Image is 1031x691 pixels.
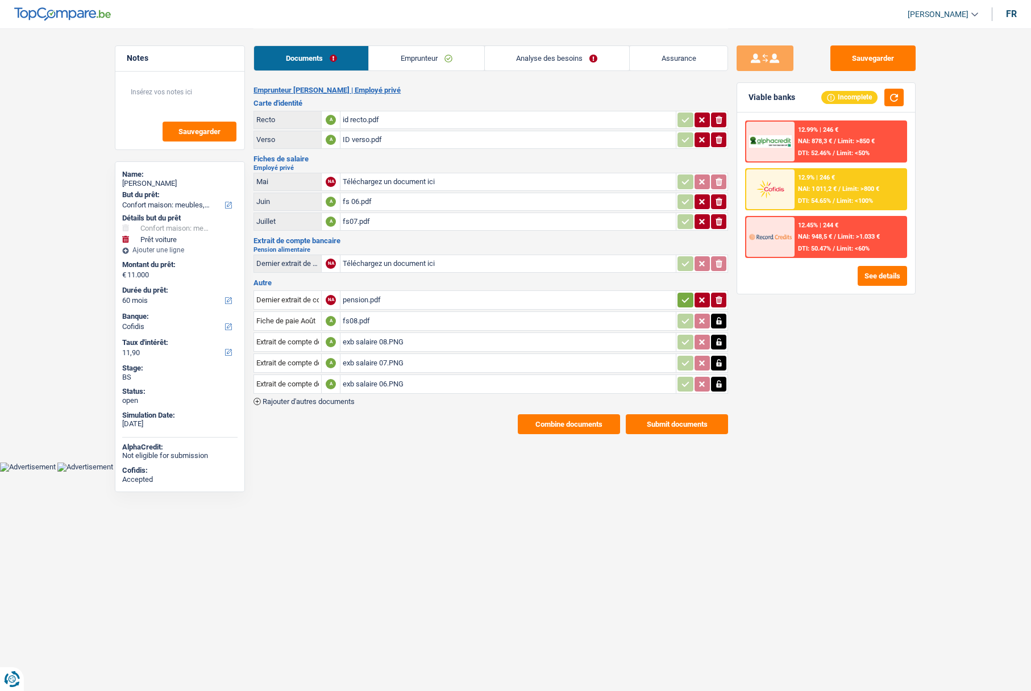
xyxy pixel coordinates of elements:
span: Limit: <100% [837,197,873,205]
label: Taux d'intérêt: [122,338,235,347]
div: 12.45% | 244 € [798,222,838,229]
div: A [326,379,336,389]
div: Stage: [122,364,238,373]
div: Juin [256,197,319,206]
div: Recto [256,115,319,124]
img: Advertisement [57,463,113,472]
h3: Carte d'identité [253,99,728,107]
a: [PERSON_NAME] [899,5,978,24]
button: Sauvegarder [163,122,236,141]
span: / [833,245,835,252]
span: DTI: 50.47% [798,245,831,252]
div: exb salaire 08.PNG [343,334,674,351]
div: Name: [122,170,238,179]
div: pension.pdf [343,292,674,309]
div: Incomplete [821,91,878,103]
span: NAI: 1 011,2 € [798,185,837,193]
label: Durée du prêt: [122,286,235,295]
div: 12.99% | 246 € [798,126,838,134]
div: fr [1006,9,1017,19]
img: Record Credits [749,226,791,247]
label: But du prêt: [122,190,235,199]
span: Limit: >850 € [838,138,875,145]
div: AlphaCredit: [122,443,238,452]
span: NAI: 878,3 € [798,138,832,145]
a: Documents [254,46,368,70]
div: fs 06.pdf [343,193,674,210]
div: Détails but du prêt [122,214,238,223]
span: / [834,138,836,145]
span: / [833,149,835,157]
h2: Emprunteur [PERSON_NAME] | Employé privé [253,86,728,95]
div: Dernier extrait de compte pour la pension alimentaire [256,259,319,268]
div: fs07.pdf [343,213,674,230]
h5: Notes [127,53,233,63]
div: Verso [256,135,319,144]
a: Analyse des besoins [485,46,629,70]
span: Limit: <50% [837,149,870,157]
span: DTI: 52.46% [798,149,831,157]
h2: Employé privé [253,165,728,171]
h3: Extrait de compte bancaire [253,237,728,244]
img: AlphaCredit [749,135,791,148]
div: Ajouter une ligne [122,246,238,254]
a: Emprunteur [369,46,484,70]
span: / [833,197,835,205]
span: [PERSON_NAME] [908,10,968,19]
span: Limit: <60% [837,245,870,252]
button: Submit documents [626,414,728,434]
div: open [122,396,238,405]
div: Not eligible for submission [122,451,238,460]
button: Rajouter d'autres documents [253,398,355,405]
div: id recto.pdf [343,111,674,128]
span: Rajouter d'autres documents [263,398,355,405]
span: / [838,185,841,193]
div: Mai [256,177,319,186]
button: Sauvegarder [830,45,916,71]
span: € [122,270,126,280]
span: Limit: >800 € [842,185,879,193]
div: [DATE] [122,419,238,428]
div: NA [326,295,336,305]
span: DTI: 54.65% [798,197,831,205]
label: Banque: [122,312,235,321]
div: NA [326,177,336,187]
div: NA [326,259,336,269]
div: A [326,217,336,227]
div: A [326,135,336,145]
div: [PERSON_NAME] [122,179,238,188]
h2: Pension alimentaire [253,247,728,253]
h3: Fiches de salaire [253,155,728,163]
span: Limit: >1.033 € [838,233,880,240]
label: Montant du prêt: [122,260,235,269]
a: Assurance [630,46,727,70]
div: A [326,337,336,347]
div: A [326,316,336,326]
button: Combine documents [518,414,620,434]
div: Simulation Date: [122,411,238,420]
div: Juillet [256,217,319,226]
div: A [326,197,336,207]
div: Viable banks [749,93,795,102]
div: Status: [122,387,238,396]
div: 12.9% | 246 € [798,174,835,181]
div: exb salaire 07.PNG [343,355,674,372]
div: ID verso.pdf [343,131,674,148]
img: Cofidis [749,178,791,199]
h3: Autre [253,279,728,286]
div: Cofidis: [122,466,238,475]
div: Accepted [122,475,238,484]
div: fs08.pdf [343,313,674,330]
div: BS [122,373,238,382]
button: See details [858,266,907,286]
div: A [326,358,336,368]
div: A [326,115,336,125]
img: TopCompare Logo [14,7,111,21]
div: exb salaire 06.PNG [343,376,674,393]
span: Sauvegarder [178,128,221,135]
span: / [834,233,836,240]
span: NAI: 948,5 € [798,233,832,240]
